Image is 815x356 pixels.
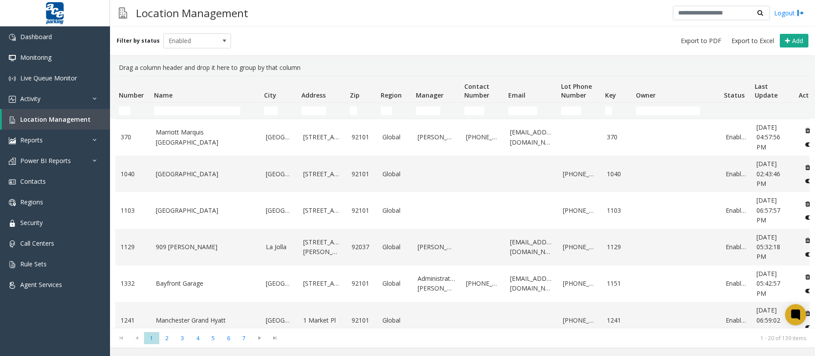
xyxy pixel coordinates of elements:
input: Lot Phone Number Filter [561,106,581,115]
a: [GEOGRAPHIC_DATA] [266,279,293,288]
a: Global [382,132,407,142]
span: Add [792,36,803,45]
span: Page 2 [159,332,175,344]
a: 92037 [352,242,372,252]
a: 1332 [121,279,145,288]
a: 1241 [121,316,145,325]
button: Delete [800,270,815,284]
span: Security [20,218,43,227]
span: Call Centers [20,239,54,247]
td: Contact Number Filter [461,103,505,119]
span: Go to the next page [253,334,265,341]
span: Export to Excel [731,36,774,45]
a: La Jolla [266,242,293,252]
a: [EMAIL_ADDRESS][DOMAIN_NAME] [510,127,552,147]
span: Power BI Reports [20,156,71,165]
a: Enabled [726,242,746,252]
a: 909 [PERSON_NAME] [156,242,255,252]
kendo-pager-info: 1 - 20 of 139 items [288,334,806,342]
a: Enabled [726,206,746,215]
a: Location Management [2,109,110,130]
img: 'icon' [9,116,16,124]
span: Region [381,91,402,99]
a: [DATE] 02:43:46 PM [756,159,790,189]
input: Region Filter [381,106,392,115]
a: [DATE] 05:32:18 PM [756,232,790,262]
td: Number Filter [115,103,151,119]
span: Contacts [20,177,46,185]
img: 'icon' [9,178,16,185]
input: Email Filter [508,106,537,115]
span: Name [154,91,173,99]
img: 'icon' [9,158,16,165]
a: [EMAIL_ADDRESS][DOMAIN_NAME] [510,237,552,257]
span: Live Queue Monitor [20,74,77,82]
img: 'icon' [9,240,16,247]
a: Global [382,206,407,215]
span: Go to the next page [252,332,267,344]
span: Dashboard [20,33,52,41]
button: Delete [800,160,815,174]
a: 1151 [607,279,627,288]
span: Activity [20,94,40,103]
td: Manager Filter [412,103,461,119]
span: Rule Sets [20,260,47,268]
span: Owner [636,91,656,99]
a: 1241 [607,316,627,325]
a: 1040 [607,169,627,179]
input: Name Filter [154,106,240,115]
a: [DATE] 06:59:02 PM [756,305,790,335]
a: [PERSON_NAME] [418,242,455,252]
a: Enabled [726,316,746,325]
a: 370 [607,132,627,142]
a: [GEOGRAPHIC_DATA] [266,206,293,215]
span: Export to PDF [681,36,721,45]
span: Go to the last page [267,332,283,344]
span: [DATE] 05:42:57 PM [756,269,780,298]
a: [STREET_ADDRESS] [303,169,341,179]
a: 92101 [352,206,372,215]
td: Email Filter [505,103,558,119]
a: [GEOGRAPHIC_DATA] [266,169,293,179]
span: Manager [416,91,444,99]
input: Contact Number Filter [464,106,485,115]
td: Status Filter [720,103,751,119]
img: 'icon' [9,75,16,82]
button: Delete [800,197,815,211]
span: Address [301,91,326,99]
img: pageIcon [119,2,127,24]
span: Email [508,91,525,99]
a: [PHONE_NUMBER] [563,206,596,215]
span: Page 5 [206,332,221,344]
a: [GEOGRAPHIC_DATA] [156,206,255,215]
a: 92101 [352,132,372,142]
input: Address Filter [301,106,326,115]
div: Drag a column header and drop it here to group by that column [115,59,810,76]
a: [PHONE_NUMBER] [466,279,499,288]
span: Page 1 [144,332,159,344]
input: Owner Filter [636,106,700,115]
button: Add [780,34,808,48]
input: Number Filter [119,106,130,115]
td: Zip Filter [346,103,377,119]
a: [PHONE_NUMBER] [466,132,499,142]
a: [DATE] 04:57:56 PM [756,123,790,152]
h3: Location Management [132,2,253,24]
span: Enabled [164,34,217,48]
span: Lot Phone Number [561,82,592,99]
a: [DATE] 06:57:57 PM [756,196,790,225]
button: Export to Excel [728,35,778,47]
a: [GEOGRAPHIC_DATA] [156,169,255,179]
span: [DATE] 05:32:18 PM [756,233,780,261]
a: [GEOGRAPHIC_DATA] [266,132,293,142]
span: [DATE] 06:57:57 PM [756,196,780,224]
span: Monitoring [20,53,51,62]
a: 1129 [121,242,145,252]
a: Manchester Grand Hyatt [156,316,255,325]
span: Agent Services [20,280,62,289]
span: Page 3 [175,332,190,344]
img: 'icon' [9,96,16,103]
a: [PERSON_NAME] [418,132,455,142]
td: Last Update Filter [751,103,795,119]
td: Owner Filter [632,103,720,119]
